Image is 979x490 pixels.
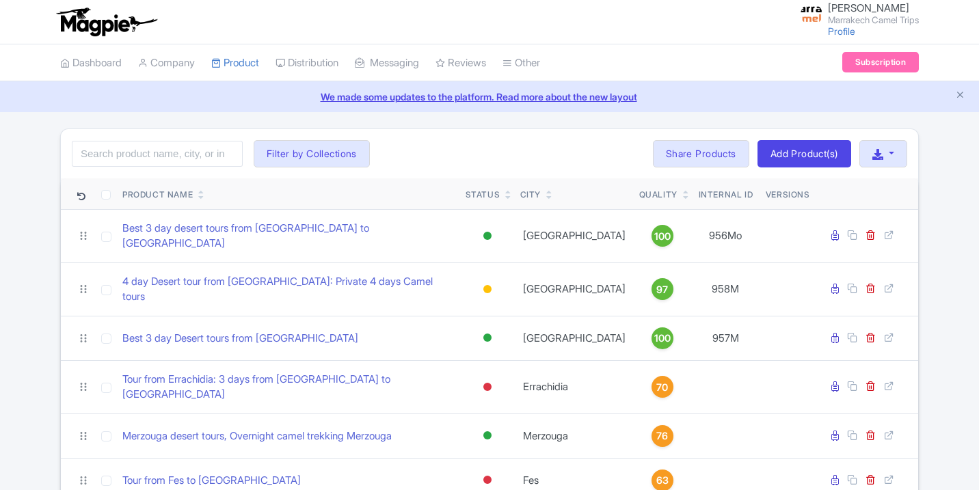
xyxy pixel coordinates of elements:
th: Versions [760,178,816,210]
a: Product [211,44,259,82]
a: Other [502,44,540,82]
div: Inactive [481,470,494,490]
span: 100 [654,331,671,346]
td: 958M [691,262,760,316]
a: Dashboard [60,44,122,82]
div: Building [481,280,494,299]
a: 70 [639,376,686,398]
a: Distribution [276,44,338,82]
a: We made some updates to the platform. Read more about the new layout [8,90,971,104]
div: Active [481,426,494,446]
div: Quality [639,189,678,201]
td: Errachidia [515,360,634,413]
div: City [520,189,541,201]
td: 957M [691,316,760,360]
span: 97 [656,282,668,297]
img: skpecjwo0uind1udobp4.png [801,3,822,25]
a: Company [138,44,195,82]
a: Best 3 day desert tours from [GEOGRAPHIC_DATA] to [GEOGRAPHIC_DATA] [122,221,455,251]
span: 100 [654,229,671,244]
a: Messaging [355,44,419,82]
td: [GEOGRAPHIC_DATA] [515,316,634,360]
a: [PERSON_NAME] Marrakech Camel Trips [792,3,919,25]
input: Search product name, city, or interal id [72,141,243,167]
td: [GEOGRAPHIC_DATA] [515,209,634,262]
a: Subscription [842,52,919,72]
th: Internal ID [691,178,760,210]
a: Add Product(s) [757,140,851,167]
span: 76 [656,428,668,444]
div: Inactive [481,377,494,397]
a: 76 [639,425,686,447]
a: Profile [828,25,855,37]
td: [GEOGRAPHIC_DATA] [515,262,634,316]
small: Marrakech Camel Trips [828,16,919,25]
div: Active [481,328,494,348]
div: Product Name [122,189,193,201]
td: Merzouga [515,413,634,458]
a: Best 3 day Desert tours from [GEOGRAPHIC_DATA] [122,331,358,346]
a: 4 day Desert tour from [GEOGRAPHIC_DATA]: Private 4 days Camel tours [122,274,455,305]
td: 956Mo [691,209,760,262]
span: 70 [656,380,668,395]
a: 97 [639,278,686,300]
span: 63 [656,473,669,488]
button: Filter by Collections [254,140,370,167]
a: Share Products [653,140,749,167]
button: Close announcement [955,88,965,104]
img: logo-ab69f6fb50320c5b225c76a69d11143b.png [53,7,159,37]
a: Merzouga desert tours, Overnight camel trekking Merzouga [122,428,392,444]
a: 100 [639,225,686,247]
a: 100 [639,327,686,349]
div: Active [481,226,494,246]
a: Tour from Fes to [GEOGRAPHIC_DATA] [122,473,301,489]
a: Tour from Errachidia: 3 days from [GEOGRAPHIC_DATA] to [GEOGRAPHIC_DATA] [122,372,455,403]
a: Reviews [435,44,486,82]
div: Status [466,189,500,201]
span: [PERSON_NAME] [828,1,909,14]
